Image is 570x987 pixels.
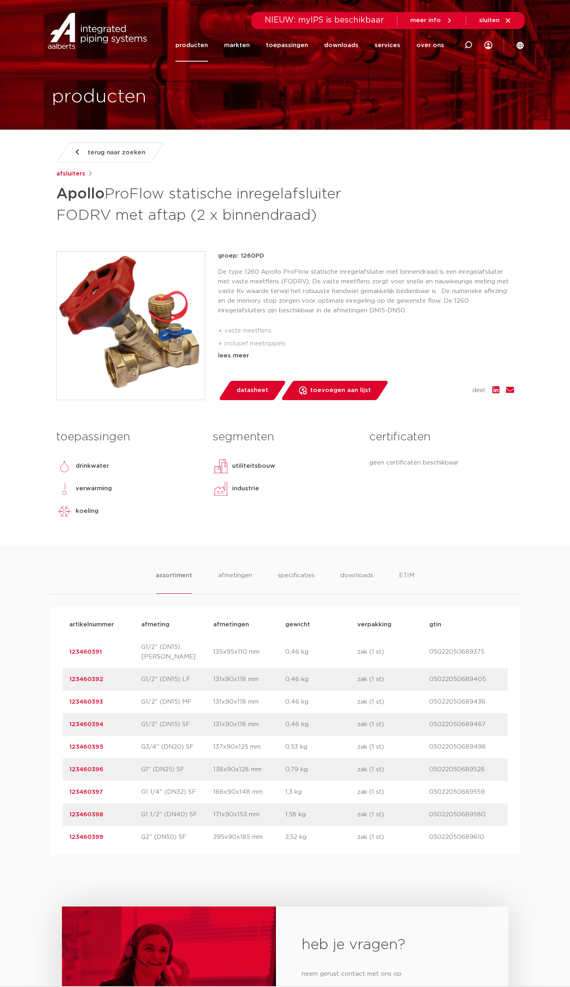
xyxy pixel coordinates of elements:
[213,765,285,774] p: 138x90x128 mm
[302,935,482,955] h2: heb je vragen?
[416,29,444,62] a: over ons
[285,647,357,657] p: 0,46 kg
[141,675,213,684] p: G1/2" (DN15) LF
[56,458,72,474] img: drinkwater
[69,766,103,772] a: 123460396
[141,765,213,774] p: G1" (DN25) SF
[479,17,500,23] span: sluiten
[278,571,315,594] li: specificaties
[357,765,429,774] p: zak (1 st)
[237,384,268,397] span: datasheet
[218,351,514,361] div: lees meer
[429,742,501,752] p: 05022050689498
[357,832,429,842] p: zak (1 st)
[369,458,514,468] p: geen certificaten beschikbaar
[285,675,357,684] p: 0,46 kg
[302,968,482,981] p: neem gerust contact met ons op
[218,571,252,594] li: afmetingen
[56,481,72,497] img: verwarming
[141,720,213,729] p: G1/2" (DN15) SF
[285,832,357,842] p: 2,52 kg
[156,571,192,594] li: assortiment
[218,381,286,400] a: datasheet
[56,503,72,519] img: koeling
[232,461,275,471] p: utiliteitsbouw
[213,647,285,657] p: 135x95x110 mm
[69,649,102,655] a: 123460391
[69,789,103,795] a: 123460397
[213,832,285,842] p: 295x90x185 mm
[285,742,357,752] p: 0,53 kg
[218,251,514,261] p: groep: 1260PD
[357,647,429,657] p: zak (1 st)
[69,699,103,705] a: 123460393
[472,386,486,395] span: deel:
[375,29,400,62] a: services
[340,571,373,594] li: downloads
[357,742,429,752] p: zak (1 st)
[69,620,141,630] p: artikelnummer
[213,481,229,497] img: industrie
[141,697,213,707] p: G1/2" (DN15) MF
[218,267,514,316] p: De type 1260 Apollo ProFlow statische inregelafsluiter met binnendraad is een inregelafsluiter me...
[369,429,514,445] h3: certificaten
[69,744,103,750] a: 123460395
[76,484,112,493] p: verwarming
[213,720,285,729] p: 131x90x118 mm
[357,787,429,797] p: zak (1 st)
[69,834,103,840] a: 123460399
[232,484,259,493] p: industrie
[429,787,501,797] p: 05022050689559
[429,810,501,820] p: 05022050689580
[69,721,103,727] a: 123460394
[410,17,441,23] span: meer info
[285,720,357,729] p: 0,46 kg
[266,29,308,62] a: toepassingen
[285,620,357,630] p: gewicht
[429,647,501,657] p: 05022050689375
[56,429,201,445] h3: toepassingen
[69,676,103,682] a: 123460392
[141,787,213,797] p: G1 1/4" (DN32) SF
[357,620,429,630] p: verpakking
[429,697,501,707] p: 05022050689436
[479,17,512,24] a: sluiten
[224,337,514,350] li: inclusief meetnippels
[213,429,357,445] h3: segmenten
[175,29,208,62] a: producten
[52,84,146,110] h1: producten
[213,697,285,707] p: 131x90x118 mm
[429,832,501,842] p: 05022050689610
[410,17,453,24] a: meer info
[265,16,384,24] span: NIEUW: myIPS is beschikbaar
[357,720,429,729] p: zak (1 st)
[88,146,145,159] span: terug naar zoeken
[224,324,514,337] li: vaste meetflens
[429,720,501,729] p: 05022050689467
[175,29,444,62] nav: Menu
[429,765,501,774] p: 05022050689528
[213,675,285,684] p: 131x90x118 mm
[324,29,358,62] a: downloads
[69,811,103,818] a: 123460398
[285,787,357,797] p: 1,3 kg
[285,697,357,707] p: 0,46 kg
[141,832,213,842] p: G2" (DN50) SF
[56,187,105,201] strong: Apollo
[213,742,285,752] p: 137x90x125 mm
[213,620,285,630] p: afmetingen
[213,787,285,797] p: 166x90x148 mm
[357,697,429,707] p: zak (1 st)
[357,675,429,684] p: zak (1 st)
[213,810,285,820] p: 171x90x153 mm
[310,384,371,397] span: toevoegen aan lijst
[285,765,357,774] p: 0,79 kg
[141,810,213,820] p: G1 1/2" (DN40) SF
[429,675,501,684] p: 05022050689405
[56,142,164,163] a: terug naar zoeken
[429,620,501,630] p: gtin
[484,29,492,62] div: my IPS
[285,810,357,820] p: 1,58 kg
[76,461,109,471] p: drinkwater
[399,571,414,594] li: ETIM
